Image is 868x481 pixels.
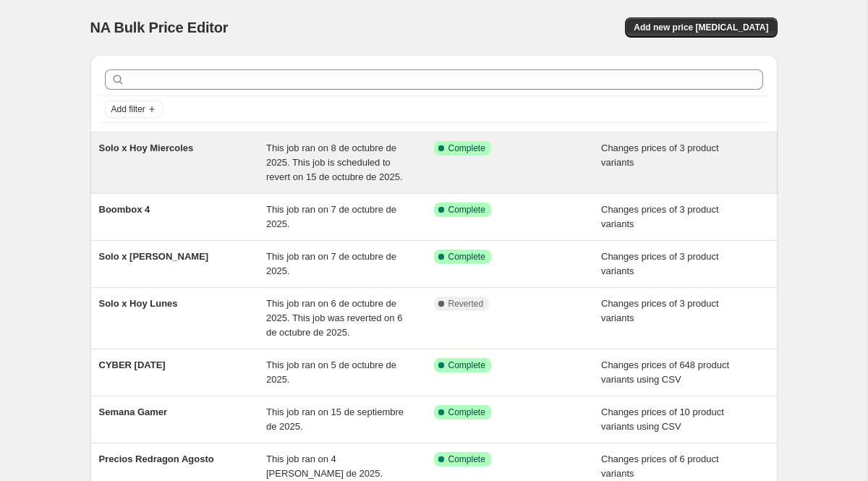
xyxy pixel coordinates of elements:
span: Complete [448,406,485,418]
span: Changes prices of 3 product variants [601,298,719,323]
span: Complete [448,359,485,371]
span: Complete [448,454,485,465]
span: This job ran on 15 de septiembre de 2025. [266,406,404,432]
span: Changes prices of 3 product variants [601,142,719,168]
span: Complete [448,204,485,216]
span: Solo x Hoy Miercoles [99,142,194,153]
span: Solo x [PERSON_NAME] [99,251,209,262]
span: This job ran on 5 de octubre de 2025. [266,359,396,385]
span: Boombox 4 [99,204,150,215]
span: This job ran on 4 [PERSON_NAME] de 2025. [266,454,383,479]
span: This job ran on 7 de octubre de 2025. [266,204,396,229]
span: Solo x Hoy Lunes [99,298,178,309]
span: Precios Redragon Agosto [99,454,214,464]
span: NA Bulk Price Editor [90,20,229,35]
span: Changes prices of 10 product variants using CSV [601,406,724,432]
button: Add filter [105,101,163,118]
span: Semana Gamer [99,406,168,417]
span: Changes prices of 3 product variants [601,204,719,229]
button: Add new price [MEDICAL_DATA] [625,17,777,38]
span: This job ran on 7 de octubre de 2025. [266,251,396,276]
span: Complete [448,251,485,263]
span: Reverted [448,298,484,310]
span: Add new price [MEDICAL_DATA] [634,22,768,33]
span: Changes prices of 648 product variants using CSV [601,359,729,385]
span: Changes prices of 3 product variants [601,251,719,276]
span: This job ran on 6 de octubre de 2025. This job was reverted on 6 de octubre de 2025. [266,298,402,338]
span: Add filter [111,103,145,115]
span: Complete [448,142,485,154]
span: CYBER [DATE] [99,359,166,370]
span: This job ran on 8 de octubre de 2025. This job is scheduled to revert on 15 de octubre de 2025. [266,142,403,182]
span: Changes prices of 6 product variants [601,454,719,479]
